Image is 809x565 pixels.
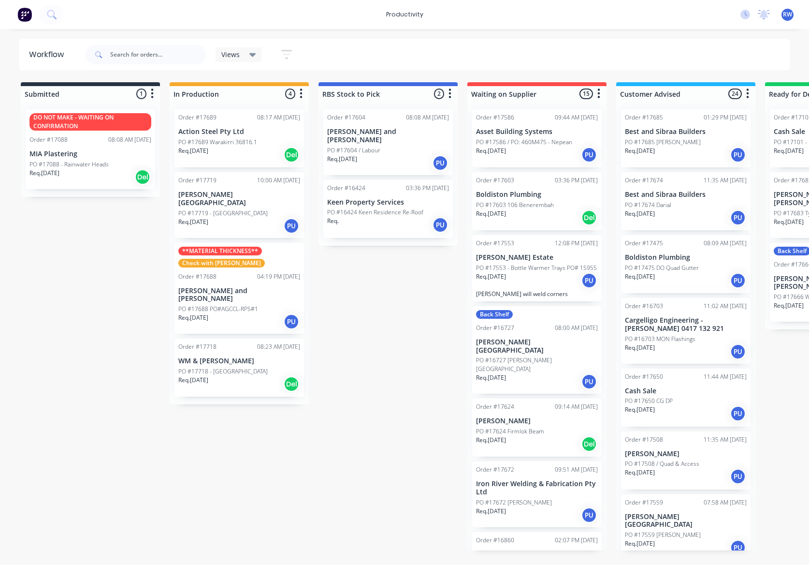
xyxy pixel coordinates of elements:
div: Order #1762409:14 AM [DATE][PERSON_NAME]PO #17624 Firmlok BeamReq.[DATE]Del [472,399,602,457]
p: Boldiston Plumbing [476,191,598,199]
div: Order #17604 [327,113,365,122]
p: Req. [DATE] [625,147,655,155]
p: [PERSON_NAME] [476,417,598,425]
p: Req. [DATE] [625,405,655,414]
p: PO #17674 Darial [625,201,671,209]
p: Req. [DATE] [625,209,655,218]
div: Order #17689 [178,113,217,122]
p: PO #16727 [PERSON_NAME][GEOGRAPHIC_DATA] [476,356,598,373]
p: PO #17508 / Quad & Access [625,460,699,468]
div: PU [581,147,597,163]
div: 08:09 AM [DATE] [704,239,747,248]
div: Order #1768908:17 AM [DATE]Action Steel Pty LtdPO #17689 Warakirri 36816.1Req.[DATE]Del [174,109,304,167]
div: Order #1750811:35 AM [DATE][PERSON_NAME]PO #17508 / Quad & AccessReq.[DATE]PU [621,431,751,490]
div: Order #1670311:02 AM [DATE]Cargelligo Engineering - [PERSON_NAME] 0417 132 921PO #16703 MON Flash... [621,298,751,364]
p: Req. [DATE] [476,507,506,516]
div: 01:29 PM [DATE] [704,113,747,122]
div: Order #17088 [29,135,68,144]
div: PU [284,314,299,329]
p: PO #17586 / PO: 460M475 - Nepean [476,138,572,147]
div: Del [581,210,597,225]
span: RW [783,10,792,19]
div: Order #17586 [476,113,514,122]
span: Views [221,49,240,59]
div: Order #17685 [625,113,663,122]
p: Req. [DATE] [178,218,208,226]
div: Check with [PERSON_NAME] [178,259,265,268]
div: 09:44 AM [DATE] [555,113,598,122]
div: Order #1768501:29 PM [DATE]Best and Sibraa BuildersPO #17685 [PERSON_NAME]Req.[DATE]PU [621,109,751,167]
p: [PERSON_NAME] [625,450,747,458]
input: Search for orders... [110,45,206,64]
p: Iron River Welding & Fabrication Pty Ltd [476,480,598,496]
p: [PERSON_NAME] Estate [476,253,598,262]
div: **MATERIAL THICKNESS** [178,247,262,255]
p: PO #17650 CG DP [625,397,673,405]
p: [PERSON_NAME][GEOGRAPHIC_DATA] [178,191,300,207]
p: [PERSON_NAME][GEOGRAPHIC_DATA] [625,513,747,529]
p: Best and Sibraa Builders [625,128,747,136]
p: Req. [DATE] [29,169,59,178]
p: Req. [DATE] [625,272,655,281]
p: PO #16703 MON Flashings [625,335,695,343]
p: [PERSON_NAME][GEOGRAPHIC_DATA] [476,338,598,355]
div: Del [581,436,597,452]
div: Order #1747508:09 AM [DATE]Boldiston PlumbingPO #17475 DO Quad GutterReq.[DATE]PU [621,235,751,293]
p: [PERSON_NAME] and [PERSON_NAME] [178,287,300,303]
p: Req. [DATE] [774,147,804,155]
p: Boldiston Plumbing [625,253,747,262]
div: DO NOT MAKE - WAITING ON CONFIRMATION [29,113,151,131]
p: Req. [327,217,339,225]
div: Order #16703 [625,302,663,311]
div: 07:58 AM [DATE] [704,498,747,507]
p: [PERSON_NAME] will weld corners [476,290,598,297]
p: PO #17685 [PERSON_NAME] [625,138,701,147]
div: Order #1755907:58 AM [DATE][PERSON_NAME][GEOGRAPHIC_DATA]PO #17559 [PERSON_NAME]Req.[DATE]PU [621,494,751,560]
p: WM & [PERSON_NAME] [178,357,300,365]
div: 11:35 AM [DATE] [704,176,747,185]
div: Del [135,169,150,185]
div: Back ShelfOrder #1672708:00 AM [DATE][PERSON_NAME][GEOGRAPHIC_DATA]PO #16727 [PERSON_NAME][GEOGRA... [472,306,602,394]
div: 02:07 PM [DATE] [555,536,598,545]
p: Req. [DATE] [625,343,655,352]
div: Order #17475 [625,239,663,248]
div: Order #1760408:08 AM [DATE][PERSON_NAME] and [PERSON_NAME]PO #17604 / LabourReq.[DATE]PU [323,109,453,175]
div: Order #16860 [476,536,514,545]
div: PU [730,344,746,359]
div: DO NOT MAKE - WAITING ON CONFIRMATIONOrder #1708808:08 AM [DATE]MIA PlasteringPO #17088 - Rainwat... [26,109,155,189]
div: Workflow [29,49,69,60]
div: PU [581,507,597,523]
div: Order #1767209:51 AM [DATE]Iron River Welding & Fabrication Pty LtdPO #17672 [PERSON_NAME]Req.[DA... [472,461,602,527]
div: Order #17603 [476,176,514,185]
p: Req. [DATE] [327,155,357,164]
div: PU [730,540,746,555]
p: PO #17475 DO Quad Gutter [625,264,699,272]
div: Order #17508 [625,435,663,444]
p: PO #17604 / Labour [327,146,380,155]
div: Order #1642403:36 PM [DATE]Keen Property ServicesPO #16424 Keen Residence Re-RoofReq.PU [323,180,453,238]
div: Del [284,147,299,163]
div: 12:08 PM [DATE] [555,239,598,248]
div: 08:23 AM [DATE] [257,342,300,351]
p: PO #17672 [PERSON_NAME] [476,498,552,507]
div: Del [284,376,299,392]
p: Req. [DATE] [476,272,506,281]
div: Order #1771910:00 AM [DATE][PERSON_NAME][GEOGRAPHIC_DATA]PO #17719 - [GEOGRAPHIC_DATA]Req.[DATE]PU [174,172,304,238]
div: PU [730,406,746,421]
div: 08:08 AM [DATE] [108,135,151,144]
div: Order #17624 [476,402,514,411]
div: productivity [381,7,428,22]
div: Order #17650 [625,372,663,381]
p: Req. [DATE] [774,301,804,310]
div: 08:17 AM [DATE] [257,113,300,122]
div: Order #1767411:35 AM [DATE]Best and Sibraa BuildersPO #17674 DarialReq.[DATE]PU [621,172,751,230]
div: 11:44 AM [DATE] [704,372,747,381]
div: PU [730,147,746,163]
img: Factory [17,7,32,22]
p: PO #17624 Firmlok Beam [476,427,544,436]
p: PO #17689 Warakirri 36816.1 [178,138,257,147]
p: Req. [DATE] [178,313,208,322]
div: Order #17553 [476,239,514,248]
div: PU [730,273,746,288]
div: PU [284,218,299,234]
